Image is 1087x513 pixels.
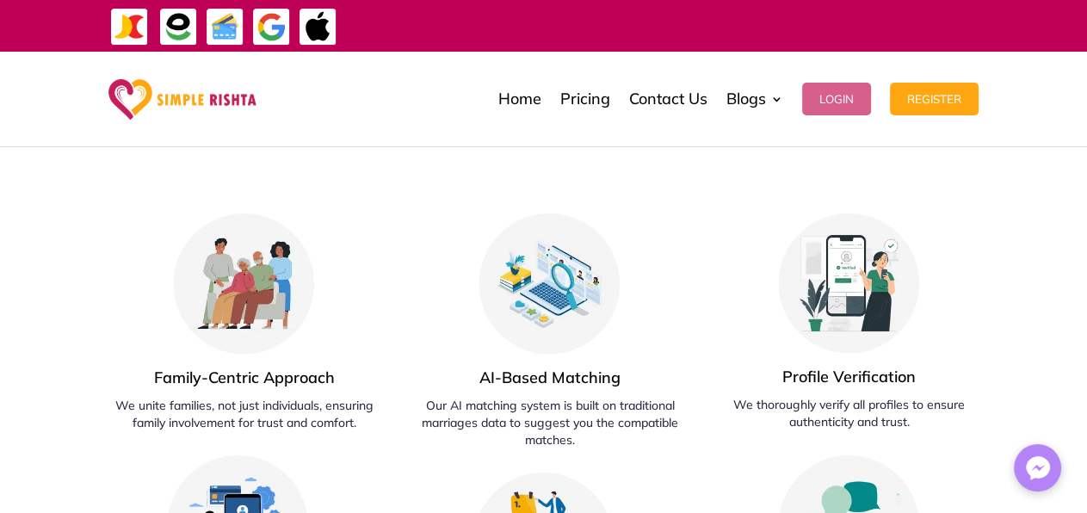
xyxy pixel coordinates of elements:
[299,8,337,46] img: ApplePay-icon
[726,56,783,142] a: Blogs
[110,8,149,46] img: JazzCash-icon
[802,83,871,115] button: Login
[154,368,335,387] span: Family-Centric Approach
[560,56,610,142] a: Pricing
[733,397,965,430] span: We thoroughly verify all profiles to ensure authenticity and trust.
[479,368,621,387] span: AI-Based Matching
[159,8,198,46] img: EasyPaisa-icon
[629,56,707,142] a: Contact Us
[415,397,686,448] p: Our AI matching system is built on traditional marriages data to suggest you the compatible matches.
[890,83,979,115] button: Register
[802,56,871,142] a: Login
[252,8,291,46] img: GooglePay-icon
[1021,451,1055,485] img: Messenger
[782,367,916,386] span: Profile Verification
[890,56,979,142] a: Register
[206,8,244,46] img: Credit Cards
[108,397,380,431] p: We unite families, not just individuals, ensuring family involvement for trust and comfort.
[498,56,541,142] a: Home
